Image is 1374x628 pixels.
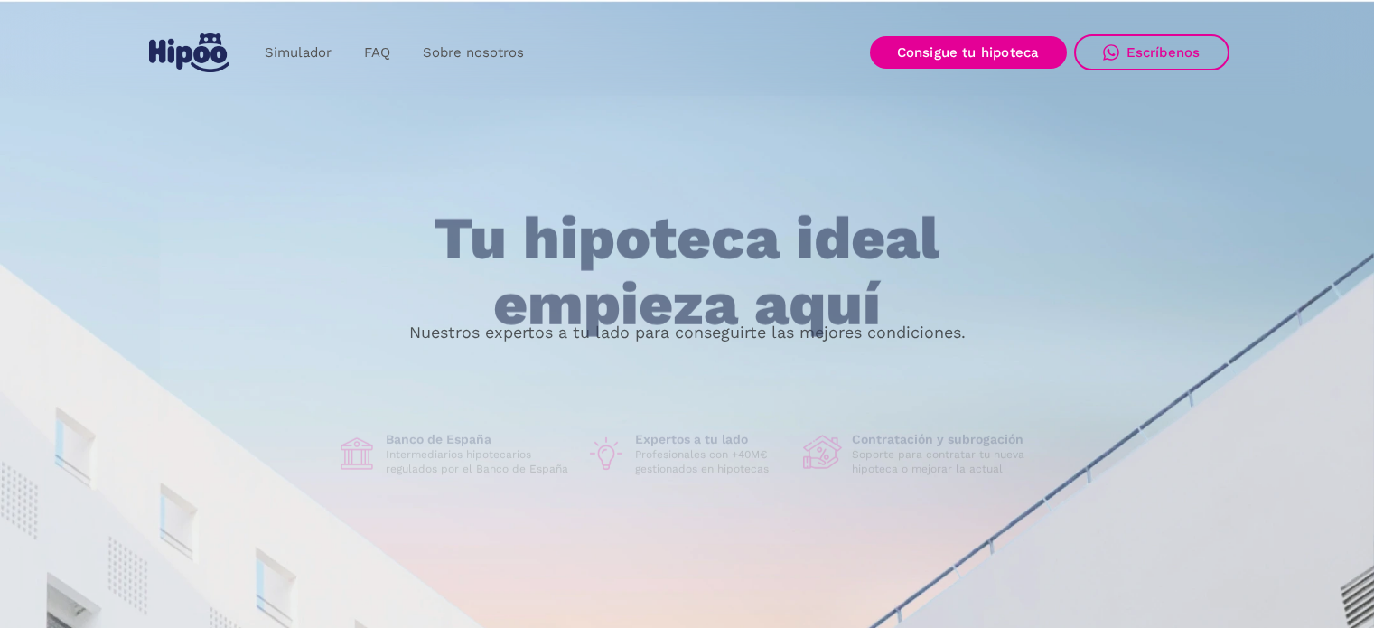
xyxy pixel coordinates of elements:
h1: Contratación y subrogación [852,431,1038,447]
a: FAQ [348,35,407,70]
p: Soporte para contratar tu nueva hipoteca o mejorar la actual [852,447,1038,476]
h1: Tu hipoteca ideal empieza aquí [344,206,1029,337]
h1: Expertos a tu lado [635,431,789,447]
h1: Banco de España [386,431,572,447]
a: Consigue tu hipoteca [870,36,1067,69]
p: Nuestros expertos a tu lado para conseguirte las mejores condiciones. [409,325,966,340]
p: Profesionales con +40M€ gestionados en hipotecas [635,447,789,476]
a: home [145,26,234,80]
div: Escríbenos [1126,44,1201,61]
a: Sobre nosotros [407,35,540,70]
a: Simulador [248,35,348,70]
a: Escríbenos [1074,34,1229,70]
p: Intermediarios hipotecarios regulados por el Banco de España [386,447,572,476]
